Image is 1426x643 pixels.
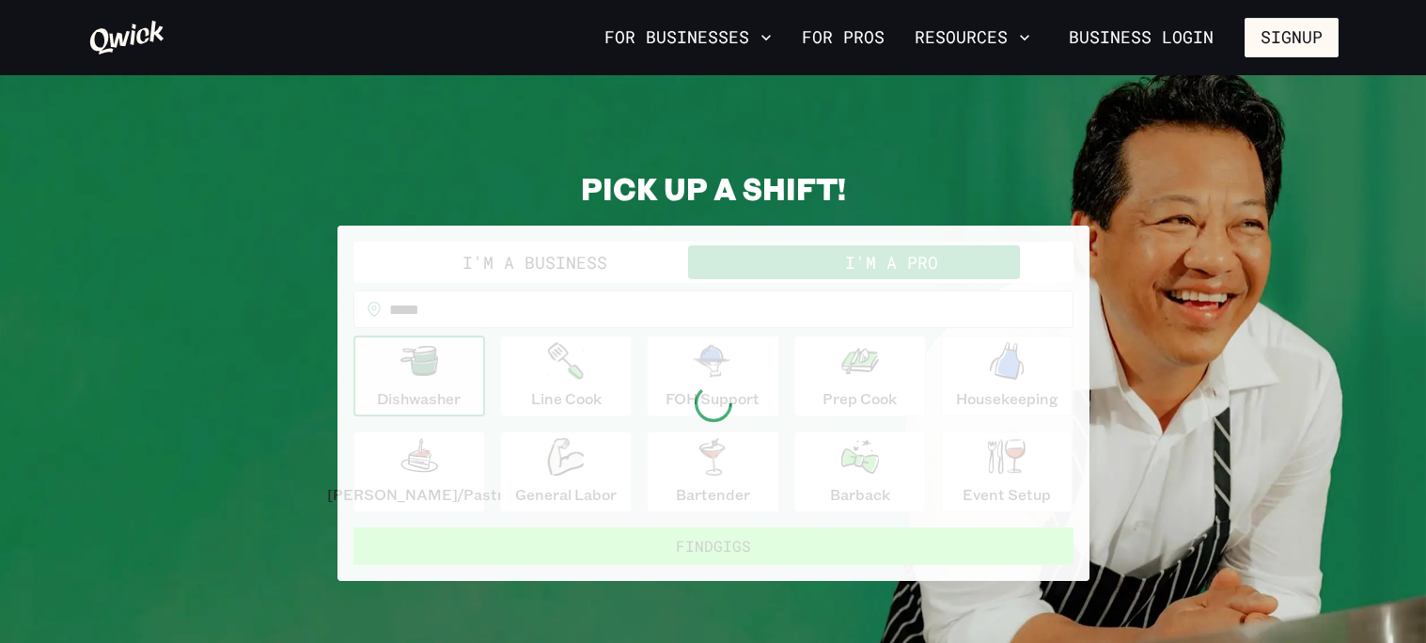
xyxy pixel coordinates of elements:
a: For Pros [794,22,892,54]
button: Signup [1245,18,1339,57]
a: Business Login [1053,18,1230,57]
h2: PICK UP A SHIFT! [337,169,1089,207]
button: Resources [907,22,1038,54]
button: For Businesses [597,22,779,54]
p: [PERSON_NAME]/Pastry [327,483,511,506]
